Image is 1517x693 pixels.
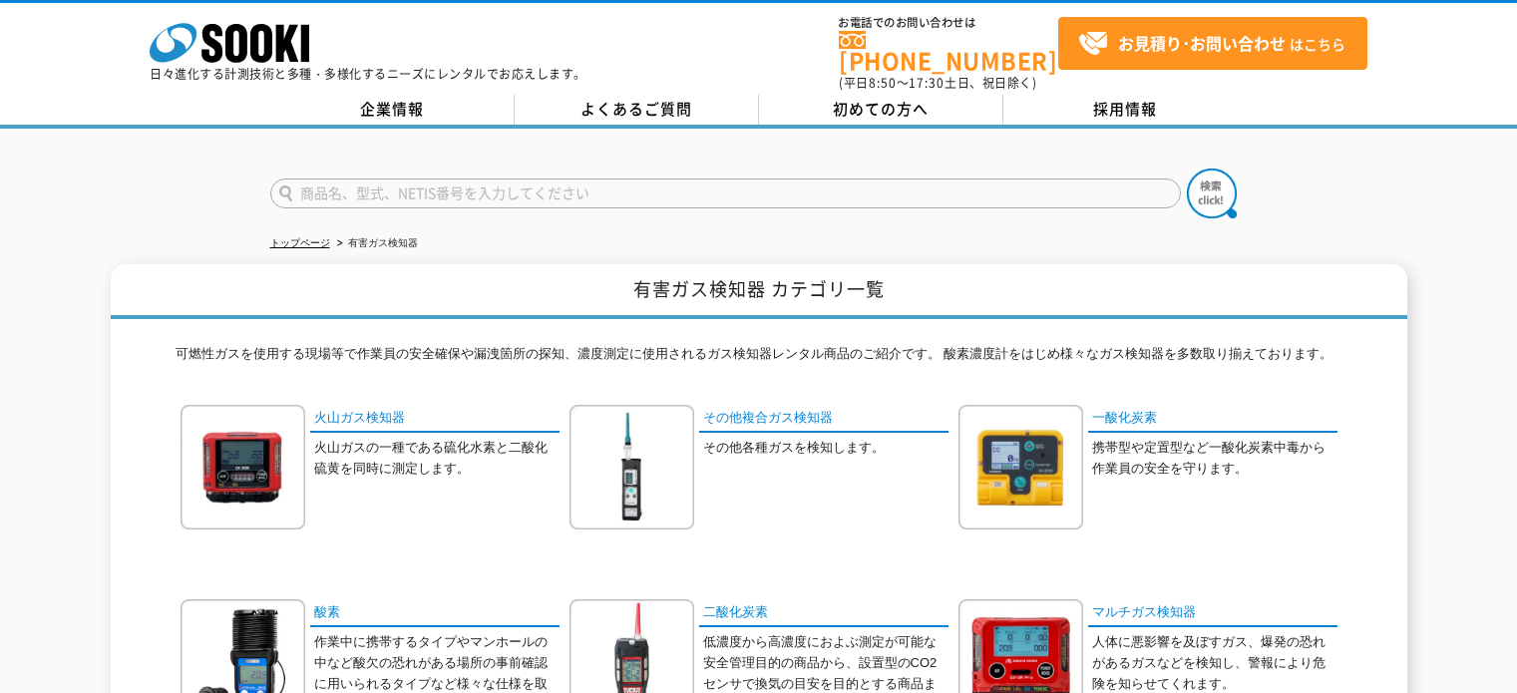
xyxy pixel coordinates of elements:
span: 17:30 [909,74,945,92]
a: トップページ [270,237,330,248]
p: その他各種ガスを検知します。 [703,438,948,459]
a: 企業情報 [270,95,515,125]
span: 8:50 [869,74,897,92]
a: 採用情報 [1003,95,1248,125]
img: 火山ガス検知器 [181,405,305,529]
a: 一酸化炭素 [1088,405,1337,434]
a: 二酸化炭素 [699,599,948,628]
a: マルチガス検知器 [1088,599,1337,628]
span: 初めての方へ [833,98,929,120]
p: 携帯型や定置型など一酸化炭素中毒から作業員の安全を守ります。 [1092,438,1337,480]
p: 火山ガスの一種である硫化水素と二酸化硫黄を同時に測定します。 [314,438,560,480]
a: 酸素 [310,599,560,628]
a: [PHONE_NUMBER] [839,31,1058,72]
p: 日々進化する計測技術と多種・多様化するニーズにレンタルでお応えします。 [150,68,586,80]
a: その他複合ガス検知器 [699,405,948,434]
input: 商品名、型式、NETIS番号を入力してください [270,178,1181,208]
p: 可燃性ガスを使用する現場等で作業員の安全確保や漏洩箇所の探知、濃度測定に使用されるガス検知器レンタル商品のご紹介です。 酸素濃度計をはじめ様々なガス検知器を多数取り揃えております。 [176,344,1342,375]
strong: お見積り･お問い合わせ [1118,31,1286,55]
a: お見積り･お問い合わせはこちら [1058,17,1367,70]
span: はこちら [1078,29,1345,59]
h1: 有害ガス検知器 カテゴリ一覧 [111,264,1407,319]
img: 一酸化炭素 [958,405,1083,529]
a: よくあるご質問 [515,95,759,125]
a: 初めての方へ [759,95,1003,125]
span: お電話でのお問い合わせは [839,17,1058,29]
img: その他複合ガス検知器 [569,405,694,529]
li: 有害ガス検知器 [333,233,418,254]
a: 火山ガス検知器 [310,405,560,434]
img: btn_search.png [1187,169,1237,218]
span: (平日 ～ 土日、祝日除く) [839,74,1036,92]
